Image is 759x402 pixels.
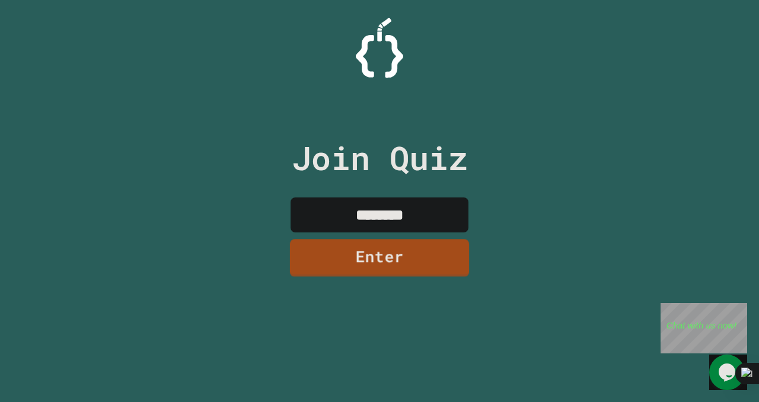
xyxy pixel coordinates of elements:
iframe: chat widget [661,303,747,353]
a: Enter [290,240,469,277]
p: Join Quiz [292,133,468,183]
img: Logo.svg [356,18,403,78]
iframe: chat widget [709,355,747,390]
